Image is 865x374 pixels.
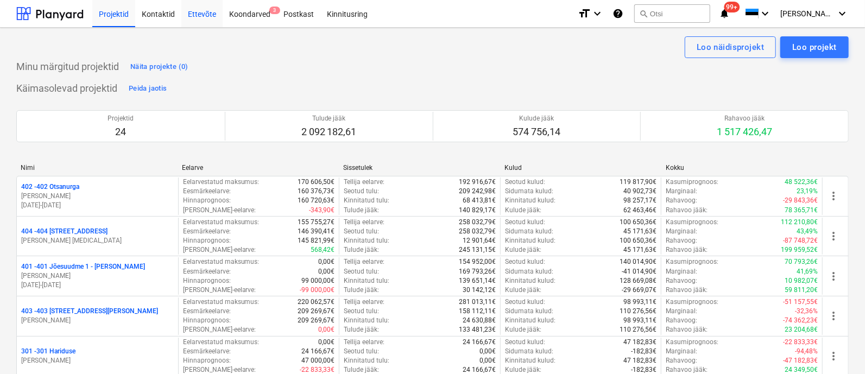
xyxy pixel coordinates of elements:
p: 45 171,63€ [623,245,656,255]
p: 98 993,11€ [623,316,656,325]
p: 209 269,67€ [298,316,334,325]
p: 0,00€ [479,347,496,356]
p: -47 182,83€ [783,356,818,365]
i: Abikeskus [613,7,623,20]
p: Kinnitatud tulu : [344,356,389,365]
p: Seotud kulud : [505,257,545,267]
p: Eelarvestatud maksumus : [183,297,260,307]
p: 1 517 426,47 [717,125,772,138]
p: Tulude jääk [301,114,357,123]
p: Hinnaprognoos : [183,276,231,286]
p: 100 650,36€ [620,218,656,227]
p: Eesmärkeelarve : [183,307,231,316]
p: 24 166,67€ [463,338,496,347]
p: -41 014,90€ [622,267,656,276]
p: -182,83€ [631,347,656,356]
div: Eelarve [182,164,334,172]
button: Peida jaotis [126,80,169,97]
p: Rahavoog : [666,356,697,365]
p: Tellija eelarve : [344,218,384,227]
p: 140 829,17€ [459,206,496,215]
p: 110 276,56€ [620,325,656,334]
p: -99 000,00€ [300,286,334,295]
p: 140 014,90€ [620,257,656,267]
p: 281 013,11€ [459,297,496,307]
p: 160 720,63€ [298,196,334,205]
p: Projektid [108,114,134,123]
span: 3 [269,7,280,14]
p: 245 131,15€ [459,245,496,255]
p: 403 - 403 [STREET_ADDRESS][PERSON_NAME] [21,307,158,316]
p: [DATE] - [DATE] [21,201,174,210]
p: Hinnaprognoos : [183,236,231,245]
p: Marginaal : [666,267,697,276]
span: 99+ [724,2,740,12]
button: Näita projekte (0) [128,58,191,75]
p: 220 062,57€ [298,297,334,307]
p: 62 463,46€ [623,206,656,215]
p: -343,90€ [309,206,334,215]
p: Kinnitatud kulud : [505,196,555,205]
div: Kokku [666,164,818,172]
p: Hinnaprognoos : [183,356,231,365]
i: keyboard_arrow_down [759,7,772,20]
p: 145 821,99€ [298,236,334,245]
p: Eelarvestatud maksumus : [183,257,260,267]
p: Tulude jääk : [344,206,379,215]
p: Kasumiprognoos : [666,338,718,347]
p: 128 669,08€ [620,276,656,286]
p: [PERSON_NAME] [MEDICAL_DATA] [21,236,174,245]
p: 100 650,36€ [620,236,656,245]
p: 2 092 182,61 [301,125,357,138]
p: Kasumiprognoos : [666,257,718,267]
p: Kinnitatud kulud : [505,276,555,286]
p: 402 - 402 Otsanurga [21,182,79,192]
p: 209 242,98€ [459,187,496,196]
p: [PERSON_NAME]-eelarve : [183,325,256,334]
p: 0,00€ [318,325,334,334]
p: Seotud kulud : [505,297,545,307]
p: 24 [108,125,134,138]
p: 192 916,67€ [459,178,496,187]
div: 404 -404 [STREET_ADDRESS][PERSON_NAME] [MEDICAL_DATA] [21,227,174,245]
p: Rahavoog : [666,236,697,245]
p: Kinnitatud tulu : [344,276,389,286]
p: 0,00€ [479,356,496,365]
p: 146 390,41€ [298,227,334,236]
p: Sidumata kulud : [505,347,553,356]
p: Tellija eelarve : [344,257,384,267]
p: Marginaal : [666,187,697,196]
p: Kinnitatud tulu : [344,236,389,245]
p: Kulude jääk : [505,286,541,295]
div: 402 -402 Otsanurga[PERSON_NAME][DATE]-[DATE] [21,182,174,210]
p: Eelarvestatud maksumus : [183,218,260,227]
p: 154 952,00€ [459,257,496,267]
p: [PERSON_NAME] [21,356,174,365]
p: Tellija eelarve : [344,297,384,307]
p: Kasumiprognoos : [666,297,718,307]
div: Näita projekte (0) [130,61,188,73]
p: 155 755,27€ [298,218,334,227]
p: Tulude jääk : [344,245,379,255]
p: 119 817,90€ [620,178,656,187]
div: 301 -301 Hariduse[PERSON_NAME] [21,347,174,365]
p: 160 376,73€ [298,187,334,196]
div: Peida jaotis [129,83,167,95]
p: -32,36% [795,307,818,316]
p: Rahavoo jääk : [666,325,708,334]
p: Rahavoo jääk : [666,286,708,295]
div: 401 -401 Jõesuudme 1 - [PERSON_NAME][PERSON_NAME][DATE]-[DATE] [21,262,174,290]
p: 258 032,79€ [459,218,496,227]
p: Kinnitatud kulud : [505,236,555,245]
p: -94,48% [795,347,818,356]
p: 47 182,83€ [623,338,656,347]
p: 10 982,07€ [785,276,818,286]
span: [PERSON_NAME] [MEDICAL_DATA] [780,9,835,18]
p: Seotud kulud : [505,338,545,347]
p: Seotud tulu : [344,307,379,316]
p: Sidumata kulud : [505,307,553,316]
p: Kulude jääk : [505,206,541,215]
iframe: Chat Widget [811,322,865,374]
p: Sidumata kulud : [505,267,553,276]
p: 98 993,11€ [623,297,656,307]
